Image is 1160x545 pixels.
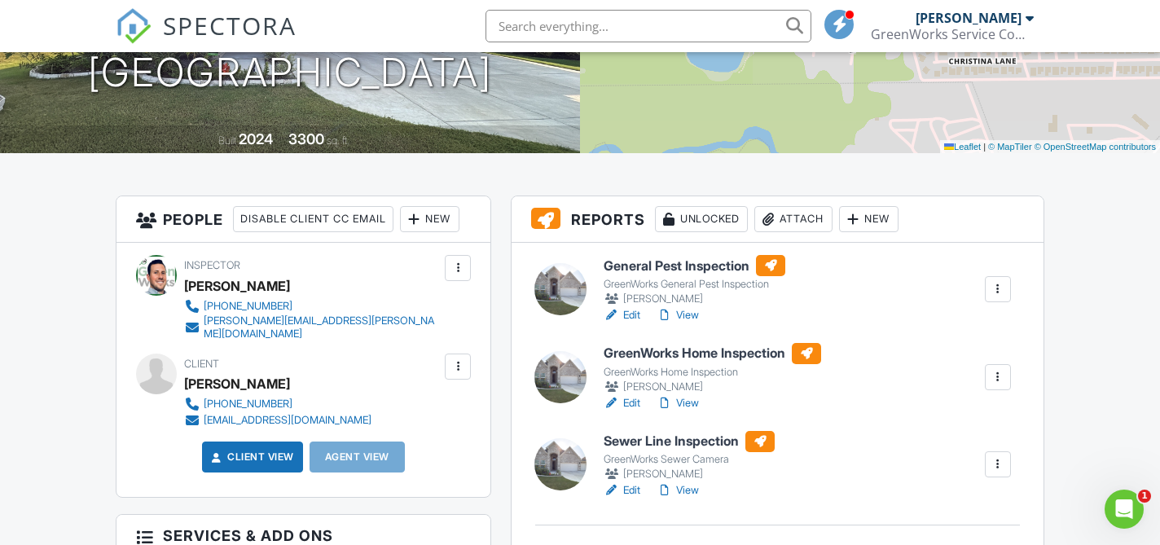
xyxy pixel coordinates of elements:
a: Sewer Line Inspection GreenWorks Sewer Camera [PERSON_NAME] [604,431,775,483]
div: [PERSON_NAME][EMAIL_ADDRESS][PERSON_NAME][DOMAIN_NAME] [204,314,441,341]
iframe: Intercom live chat [1105,490,1144,529]
div: [PERSON_NAME] [604,291,785,307]
a: Edit [604,307,640,323]
div: New [400,206,459,232]
a: [PHONE_NUMBER] [184,298,441,314]
div: [PERSON_NAME] [184,371,290,396]
h6: Sewer Line Inspection [604,431,775,452]
a: Leaflet [944,142,981,152]
div: New [839,206,899,232]
a: View [657,395,699,411]
span: Built [218,134,236,147]
a: Client View [208,449,294,465]
span: 1 [1138,490,1151,503]
a: © OpenStreetMap contributors [1035,142,1156,152]
a: Edit [604,395,640,411]
span: SPECTORA [163,8,297,42]
a: View [657,482,699,499]
div: [PERSON_NAME] [916,10,1022,26]
a: General Pest Inspection GreenWorks General Pest Inspection [PERSON_NAME] [604,255,785,307]
h6: GreenWorks Home Inspection [604,343,821,364]
div: Unlocked [655,206,748,232]
div: Attach [754,206,833,232]
div: GreenWorks Sewer Camera [604,453,775,466]
a: SPECTORA [116,22,297,56]
a: Edit [604,482,640,499]
a: GreenWorks Home Inspection GreenWorks Home Inspection [PERSON_NAME] [604,343,821,395]
div: [PHONE_NUMBER] [204,398,292,411]
a: View [657,307,699,323]
a: [EMAIL_ADDRESS][DOMAIN_NAME] [184,412,371,429]
div: [PERSON_NAME] [604,466,775,482]
a: [PERSON_NAME][EMAIL_ADDRESS][PERSON_NAME][DOMAIN_NAME] [184,314,441,341]
h6: General Pest Inspection [604,255,785,276]
span: | [983,142,986,152]
div: 3300 [288,130,324,147]
a: © MapTiler [988,142,1032,152]
span: Inspector [184,259,240,271]
div: GreenWorks General Pest Inspection [604,278,785,291]
img: The Best Home Inspection Software - Spectora [116,8,152,44]
div: [PERSON_NAME] [604,379,821,395]
div: [PERSON_NAME] [184,274,290,298]
h3: People [116,196,490,243]
span: sq. ft. [327,134,349,147]
span: Client [184,358,219,370]
input: Search everything... [486,10,811,42]
a: [PHONE_NUMBER] [184,396,371,412]
div: Disable Client CC Email [233,206,393,232]
div: [PHONE_NUMBER] [204,300,292,313]
div: 2024 [239,130,273,147]
div: [EMAIL_ADDRESS][DOMAIN_NAME] [204,414,371,427]
h3: Reports [512,196,1044,243]
div: GreenWorks Home Inspection [604,366,821,379]
div: GreenWorks Service Company [871,26,1034,42]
